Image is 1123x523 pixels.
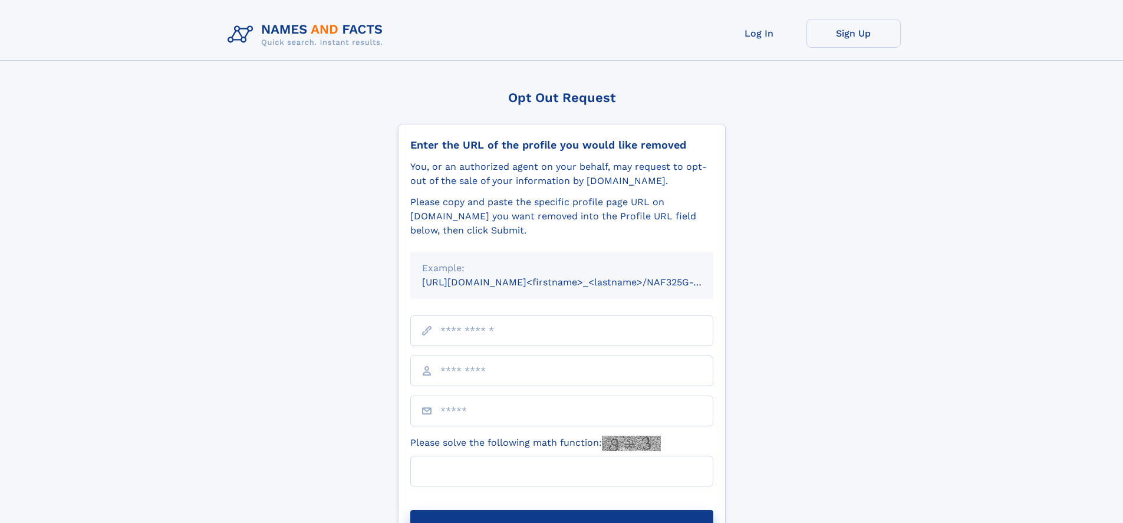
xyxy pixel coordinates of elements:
[223,19,393,51] img: Logo Names and Facts
[410,160,713,188] div: You, or an authorized agent on your behalf, may request to opt-out of the sale of your informatio...
[806,19,901,48] a: Sign Up
[422,277,736,288] small: [URL][DOMAIN_NAME]<firstname>_<lastname>/NAF325G-xxxxxxxx
[712,19,806,48] a: Log In
[398,90,726,105] div: Opt Out Request
[410,195,713,238] div: Please copy and paste the specific profile page URL on [DOMAIN_NAME] you want removed into the Pr...
[410,139,713,152] div: Enter the URL of the profile you would like removed
[410,436,661,451] label: Please solve the following math function:
[422,261,702,275] div: Example:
